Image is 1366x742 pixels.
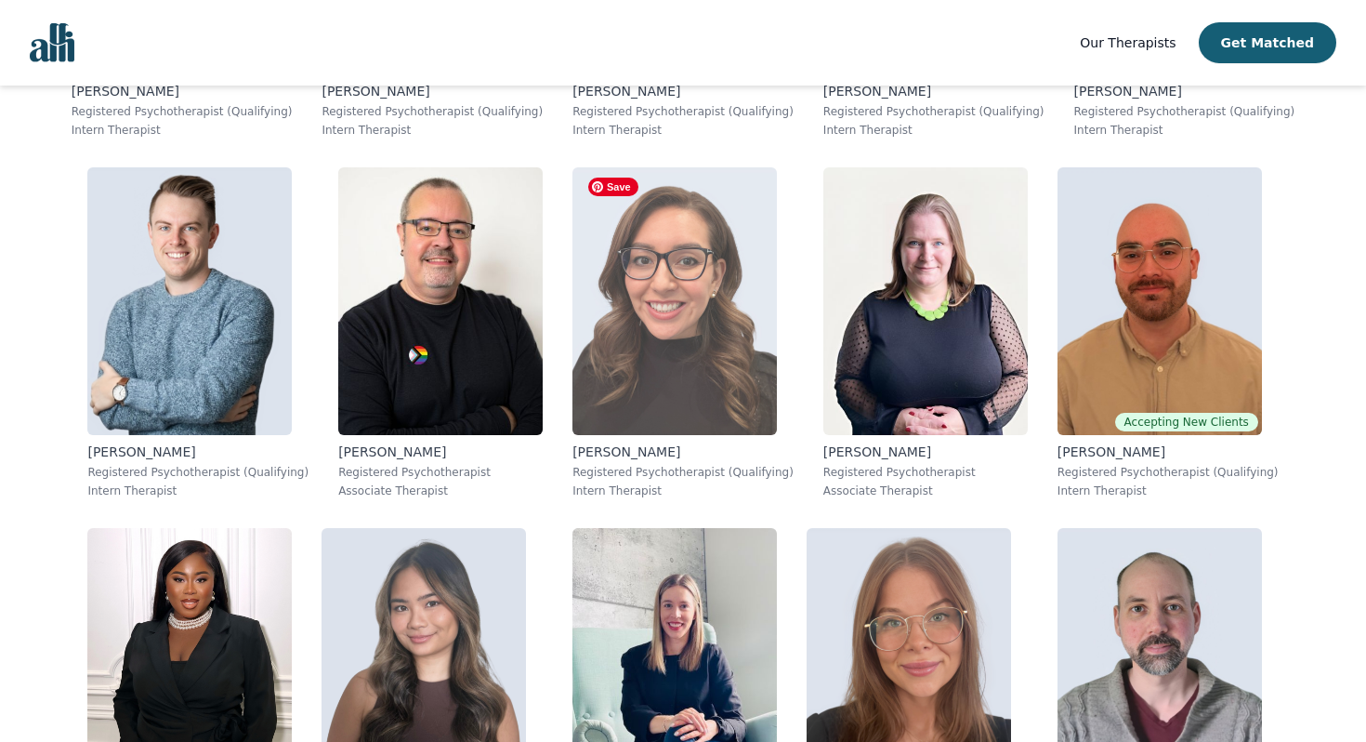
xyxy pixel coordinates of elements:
p: [PERSON_NAME] [1057,443,1279,461]
a: Ryan_InglebyAccepting New Clients[PERSON_NAME]Registered Psychotherapist (Qualifying)Intern Thera... [1043,152,1294,513]
img: Minerva_Acevedo [572,167,777,435]
p: Registered Psychotherapist [823,465,1028,480]
p: Intern Therapist [823,123,1044,138]
img: Dave_Patterson [87,167,292,435]
p: Intern Therapist [1057,484,1279,498]
p: Intern Therapist [72,123,293,138]
p: Registered Psychotherapist (Qualifying) [823,104,1044,119]
span: Our Therapists [1080,35,1176,50]
p: Registered Psychotherapist (Qualifying) [572,465,794,480]
p: Intern Therapist [87,484,309,498]
p: [PERSON_NAME] [72,82,293,100]
a: Minerva_Acevedo[PERSON_NAME]Registered Psychotherapist (Qualifying)Intern Therapist [558,152,808,513]
a: Scott_Harrison[PERSON_NAME]Registered PsychotherapistAssociate Therapist [323,152,558,513]
p: Intern Therapist [1074,123,1295,138]
p: Registered Psychotherapist (Qualifying) [1057,465,1279,480]
p: Registered Psychotherapist (Qualifying) [322,104,543,119]
button: Get Matched [1199,22,1336,63]
p: Registered Psychotherapist (Qualifying) [1074,104,1295,119]
p: Intern Therapist [572,123,794,138]
p: [PERSON_NAME] [338,443,543,461]
p: Intern Therapist [322,123,543,138]
p: Associate Therapist [338,484,543,498]
p: Registered Psychotherapist (Qualifying) [72,104,293,119]
p: Intern Therapist [572,484,794,498]
span: Save [588,178,638,196]
img: Scott_Harrison [338,167,543,435]
p: [PERSON_NAME] [1074,82,1295,100]
p: [PERSON_NAME] [87,443,309,461]
p: [PERSON_NAME] [823,443,1028,461]
p: [PERSON_NAME] [572,82,794,100]
span: Accepting New Clients [1115,413,1258,431]
img: alli logo [30,23,74,62]
a: Our Therapists [1080,32,1176,54]
p: Registered Psychotherapist (Qualifying) [572,104,794,119]
p: [PERSON_NAME] [572,443,794,461]
a: Jessie_MacAlpine Shearer[PERSON_NAME]Registered PsychotherapistAssociate Therapist [808,152,1043,513]
a: Dave_Patterson[PERSON_NAME]Registered Psychotherapist (Qualifying)Intern Therapist [72,152,323,513]
p: [PERSON_NAME] [322,82,543,100]
p: Associate Therapist [823,484,1028,498]
img: Jessie_MacAlpine Shearer [823,167,1028,435]
p: [PERSON_NAME] [823,82,1044,100]
img: Ryan_Ingleby [1057,167,1262,435]
p: Registered Psychotherapist [338,465,543,480]
p: Registered Psychotherapist (Qualifying) [87,465,309,480]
